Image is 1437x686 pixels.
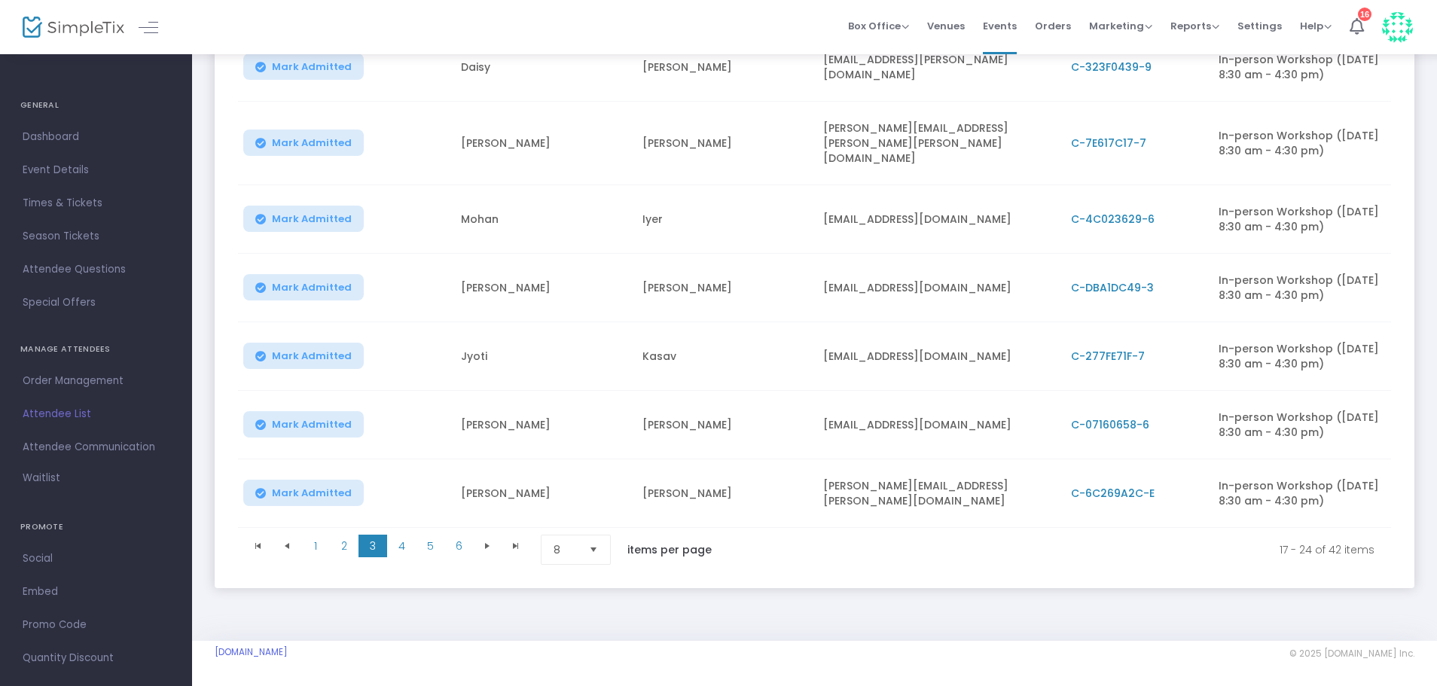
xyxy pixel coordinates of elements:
[1237,7,1282,45] span: Settings
[272,213,352,225] span: Mark Admitted
[358,535,387,557] span: Page 3
[1071,136,1146,151] span: C-7E617C17-7
[502,535,530,557] span: Go to the last page
[272,419,352,431] span: Mark Admitted
[814,33,1061,102] td: [EMAIL_ADDRESS][PERSON_NAME][DOMAIN_NAME]
[243,411,364,438] button: Mark Admitted
[23,194,169,213] span: Times & Tickets
[1210,33,1391,102] td: In-person Workshop ([DATE] 8:30 am - 4:30 pm)
[243,206,364,232] button: Mark Admitted
[452,185,633,254] td: Mohan
[814,102,1061,185] td: [PERSON_NAME][EMAIL_ADDRESS][PERSON_NAME][PERSON_NAME][DOMAIN_NAME]
[1210,391,1391,459] td: In-person Workshop ([DATE] 8:30 am - 4:30 pm)
[473,535,502,557] span: Go to the next page
[272,487,352,499] span: Mark Admitted
[252,540,264,552] span: Go to the first page
[23,127,169,147] span: Dashboard
[814,322,1061,391] td: [EMAIL_ADDRESS][DOMAIN_NAME]
[1170,19,1219,33] span: Reports
[1035,7,1071,45] span: Orders
[301,535,330,557] span: Page 1
[633,102,815,185] td: [PERSON_NAME]
[387,535,416,557] span: Page 4
[23,549,169,569] span: Social
[633,322,815,391] td: Kasav
[20,334,172,364] h4: MANAGE ATTENDEES
[281,540,293,552] span: Go to the previous page
[633,254,815,322] td: [PERSON_NAME]
[243,274,364,300] button: Mark Admitted
[481,540,493,552] span: Go to the next page
[452,254,633,322] td: [PERSON_NAME]
[510,540,522,552] span: Go to the last page
[23,648,169,668] span: Quantity Discount
[244,535,273,557] span: Go to the first page
[627,542,712,557] label: items per page
[1071,280,1154,295] span: C-DBA1DC49-3
[444,535,473,557] span: Page 6
[633,33,815,102] td: [PERSON_NAME]
[20,90,172,120] h4: GENERAL
[23,615,169,635] span: Promo Code
[848,19,909,33] span: Box Office
[23,293,169,313] span: Special Offers
[243,53,364,80] button: Mark Admitted
[1210,102,1391,185] td: In-person Workshop ([DATE] 8:30 am - 4:30 pm)
[1210,185,1391,254] td: In-person Workshop ([DATE] 8:30 am - 4:30 pm)
[23,438,169,457] span: Attendee Communication
[243,343,364,369] button: Mark Admitted
[1071,349,1145,364] span: C-277FE71F-7
[583,535,604,564] button: Select
[23,260,169,279] span: Attendee Questions
[814,391,1061,459] td: [EMAIL_ADDRESS][DOMAIN_NAME]
[1071,212,1155,227] span: C-4C023629-6
[814,459,1061,528] td: [PERSON_NAME][EMAIL_ADDRESS][PERSON_NAME][DOMAIN_NAME]
[633,459,815,528] td: [PERSON_NAME]
[272,61,352,73] span: Mark Admitted
[743,535,1374,565] kendo-pager-info: 17 - 24 of 42 items
[452,102,633,185] td: [PERSON_NAME]
[1071,59,1152,75] span: C-323F0439-9
[243,480,364,506] button: Mark Admitted
[1071,417,1149,432] span: C-07160658-6
[416,535,444,557] span: Page 5
[23,160,169,180] span: Event Details
[273,535,301,557] span: Go to the previous page
[1358,8,1371,21] div: 16
[1210,254,1391,322] td: In-person Workshop ([DATE] 8:30 am - 4:30 pm)
[814,185,1061,254] td: [EMAIL_ADDRESS][DOMAIN_NAME]
[272,137,352,149] span: Mark Admitted
[330,535,358,557] span: Page 2
[452,391,633,459] td: [PERSON_NAME]
[23,227,169,246] span: Season Tickets
[452,322,633,391] td: Jyoti
[23,471,60,486] span: Waitlist
[272,282,352,294] span: Mark Admitted
[983,7,1017,45] span: Events
[554,542,577,557] span: 8
[20,512,172,542] h4: PROMOTE
[1289,648,1414,660] span: © 2025 [DOMAIN_NAME] Inc.
[633,185,815,254] td: Iyer
[814,254,1061,322] td: [EMAIL_ADDRESS][DOMAIN_NAME]
[1071,486,1155,501] span: C-6C269A2C-E
[452,33,633,102] td: Daisy
[215,646,288,658] a: [DOMAIN_NAME]
[1210,459,1391,528] td: In-person Workshop ([DATE] 8:30 am - 4:30 pm)
[1210,322,1391,391] td: In-person Workshop ([DATE] 8:30 am - 4:30 pm)
[1089,19,1152,33] span: Marketing
[452,459,633,528] td: [PERSON_NAME]
[243,130,364,156] button: Mark Admitted
[633,391,815,459] td: [PERSON_NAME]
[272,350,352,362] span: Mark Admitted
[927,7,965,45] span: Venues
[23,404,169,424] span: Attendee List
[23,582,169,602] span: Embed
[23,371,169,391] span: Order Management
[1300,19,1332,33] span: Help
